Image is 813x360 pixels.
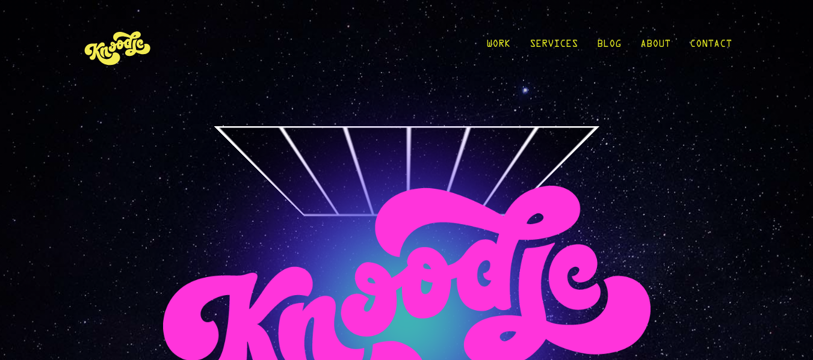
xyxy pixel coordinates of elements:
[486,19,510,75] a: Work
[640,19,670,75] a: About
[597,19,621,75] a: Blog
[530,19,578,75] a: Services
[82,19,154,75] img: KnoLogo(yellow)
[690,19,732,75] a: Contact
